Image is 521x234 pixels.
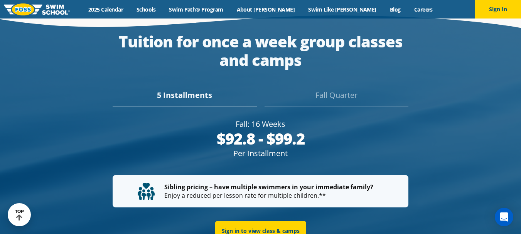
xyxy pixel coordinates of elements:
div: $92.8 - $99.2 [113,130,408,148]
div: Fall: 16 Weeks [113,119,408,130]
img: tuition-family-children.svg [138,183,155,200]
div: 5 Installments [113,89,256,106]
a: Blog [383,6,407,13]
p: Enjoy a reduced per lesson rate for multiple children.** [138,183,383,200]
img: FOSS Swim School Logo [4,3,70,15]
a: Careers [407,6,439,13]
div: Open Intercom Messenger [495,208,513,226]
div: Fall Quarter [265,89,408,106]
div: TOP [15,209,24,221]
a: Schools [130,6,162,13]
strong: Sibling pricing – have multiple swimmers in your immediate family? [164,183,373,191]
a: Swim Like [PERSON_NAME] [302,6,383,13]
a: 2025 Calendar [82,6,130,13]
a: About [PERSON_NAME] [230,6,302,13]
div: Per Installment [113,148,408,159]
a: Swim Path® Program [162,6,230,13]
div: Tuition for once a week group classes and camps [113,32,408,69]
